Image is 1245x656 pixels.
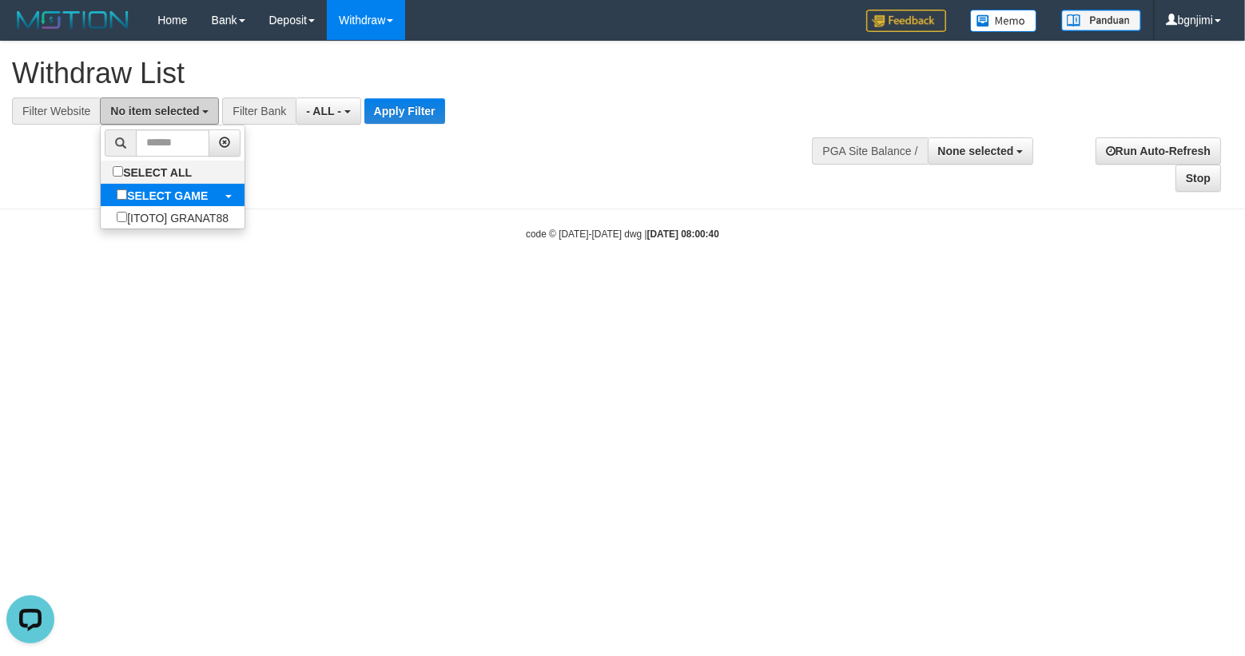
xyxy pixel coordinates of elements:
[866,10,946,32] img: Feedback.jpg
[1175,165,1221,192] a: Stop
[364,98,445,124] button: Apply Filter
[101,184,245,206] a: SELECT GAME
[12,97,100,125] div: Filter Website
[970,10,1037,32] img: Button%20Memo.svg
[117,189,127,200] input: SELECT GAME
[100,97,219,125] button: No item selected
[647,229,719,240] strong: [DATE] 08:00:40
[938,145,1014,157] span: None selected
[101,206,245,229] label: [ITOTO] GRANAT88
[296,97,360,125] button: - ALL -
[1096,137,1221,165] a: Run Auto-Refresh
[6,6,54,54] button: Open LiveChat chat widget
[110,105,199,117] span: No item selected
[222,97,296,125] div: Filter Bank
[12,58,814,89] h1: Withdraw List
[101,161,208,183] label: SELECT ALL
[1061,10,1141,31] img: panduan.png
[306,105,341,117] span: - ALL -
[12,8,133,32] img: MOTION_logo.png
[117,212,127,222] input: [ITOTO] GRANAT88
[127,189,208,202] b: SELECT GAME
[812,137,927,165] div: PGA Site Balance /
[928,137,1034,165] button: None selected
[113,166,123,177] input: SELECT ALL
[526,229,719,240] small: code © [DATE]-[DATE] dwg |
